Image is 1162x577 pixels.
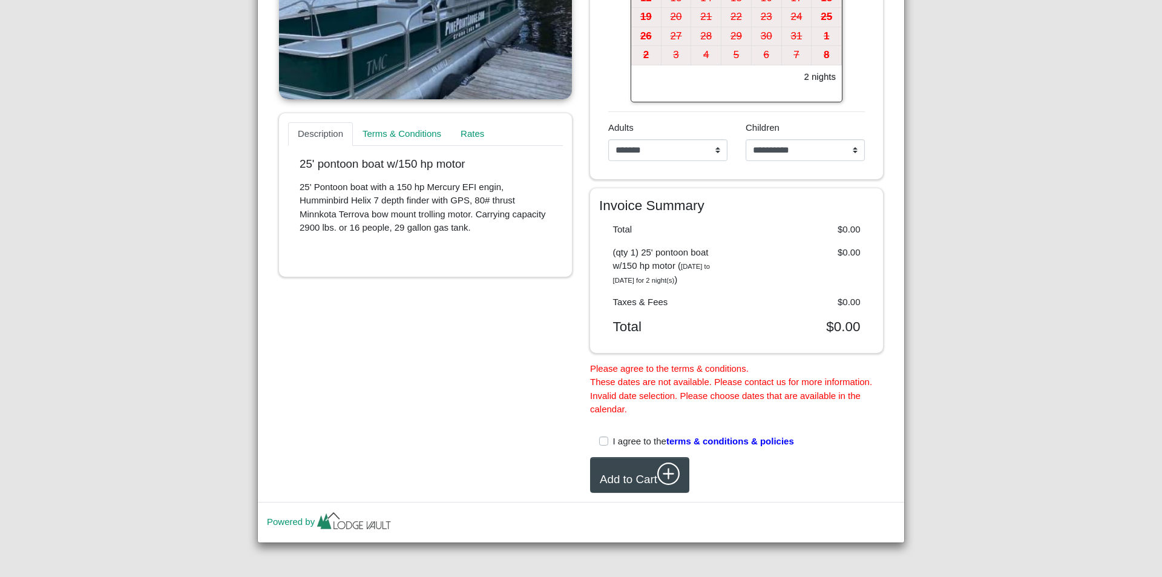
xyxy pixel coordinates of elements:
li: Invalid date selection. Please choose dates that are available in the calendar. [590,389,883,417]
h6: 2 nights [804,71,836,82]
svg: plus circle [657,463,680,486]
div: 30 [752,27,781,46]
button: 30 [752,27,782,47]
div: 5 [721,46,751,65]
button: 25 [812,8,842,27]
button: 5 [721,46,752,65]
div: 6 [752,46,781,65]
a: Description [288,122,353,147]
button: 31 [782,27,812,47]
button: 26 [631,27,661,47]
div: Total [604,318,737,335]
a: Terms & Conditions [353,122,451,147]
button: 7 [782,46,812,65]
button: 2 [631,46,661,65]
div: $0.00 [737,223,870,237]
h4: Invoice Summary [599,197,874,214]
button: 3 [661,46,692,65]
div: 28 [691,27,721,46]
img: lv-small.ca335149.png [315,509,393,536]
div: (qty 1) 25' pontoon boat w/150 hp motor ( ) [604,246,737,287]
div: $0.00 [737,246,870,287]
button: 1 [812,27,842,47]
li: Please agree to the terms & conditions. [590,362,883,376]
div: Total [604,223,737,237]
div: $0.00 [737,295,870,309]
i: [DATE] to [DATE] for 2 night(s) [613,263,711,284]
a: Rates [451,122,494,147]
button: 8 [812,46,842,65]
div: 22 [721,8,751,27]
div: 27 [661,27,691,46]
button: 22 [721,8,752,27]
label: I agree to the [613,435,794,449]
p: 25' Pontoon boat with a 150 hp Mercury EFI engin, Humminbird Helix 7 depth finder with GPS, 80# t... [300,180,551,235]
div: 1 [812,27,841,46]
div: Taxes & Fees [604,295,737,309]
div: 8 [812,46,841,65]
div: 26 [631,27,661,46]
div: 3 [661,46,691,65]
button: 29 [721,27,752,47]
span: terms & conditions & policies [666,436,794,446]
div: 23 [752,8,781,27]
div: 20 [661,8,691,27]
div: 25 [812,8,841,27]
div: 31 [782,27,812,46]
button: Add to Cartplus circle [590,457,689,493]
button: 21 [691,8,721,27]
div: $0.00 [737,318,870,335]
button: 23 [752,8,782,27]
a: Powered by [267,516,393,527]
button: 20 [661,8,692,27]
li: These dates are not available. Please contact us for more information. [590,375,883,389]
div: 29 [721,27,751,46]
button: 4 [691,46,721,65]
button: 19 [631,8,661,27]
span: Adults [608,122,634,133]
button: 24 [782,8,812,27]
button: 27 [661,27,692,47]
span: Children [746,122,780,133]
button: 6 [752,46,782,65]
button: 28 [691,27,721,47]
p: 25' pontoon boat w/150 hp motor [300,157,551,171]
